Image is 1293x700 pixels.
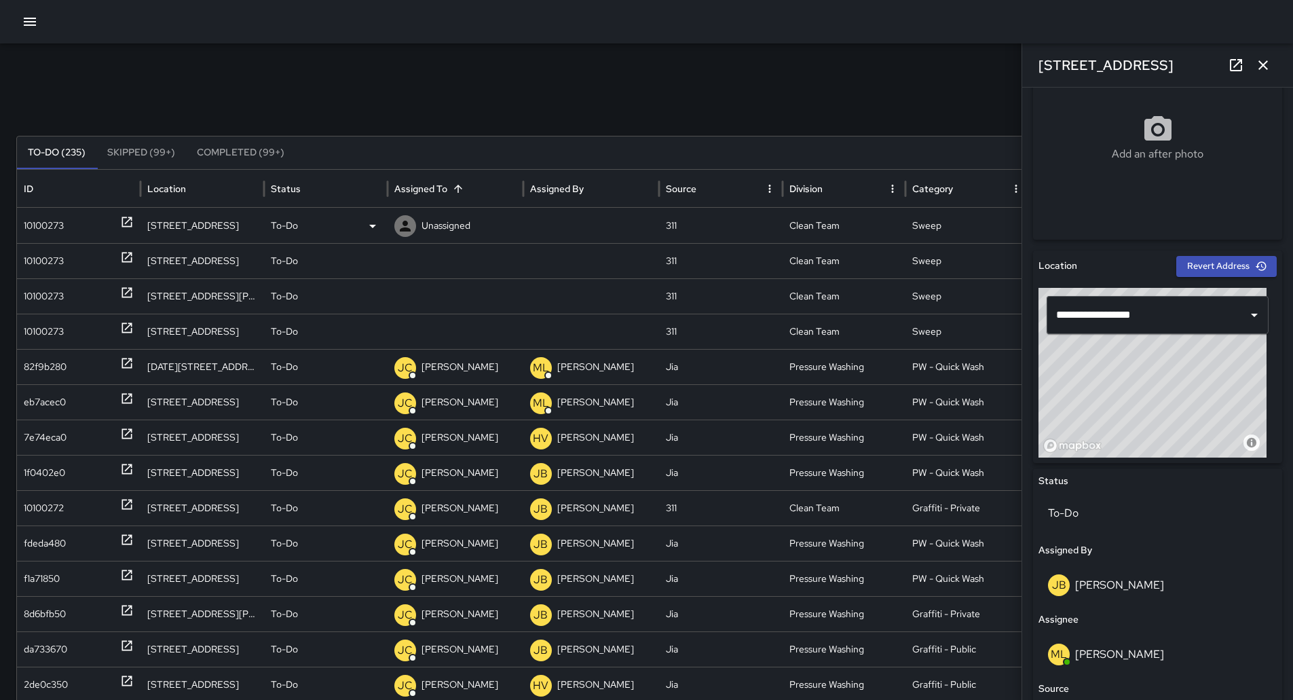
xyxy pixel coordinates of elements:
[659,314,783,349] div: 311
[271,491,298,526] p: To-Do
[533,360,549,376] p: ML
[17,136,96,169] button: To-Do (235)
[24,632,67,667] div: da733670
[398,607,413,623] p: JC
[271,597,298,631] p: To-Do
[533,501,548,517] p: JB
[24,491,64,526] div: 10100272
[398,395,413,411] p: JC
[24,561,60,596] div: f1a71850
[659,420,783,455] div: Jia
[530,183,584,195] div: Assigned By
[140,490,264,526] div: 1475 Mission Street
[659,384,783,420] div: Jia
[905,631,1029,667] div: Graffiti - Public
[421,632,498,667] p: [PERSON_NAME]
[421,597,498,631] p: [PERSON_NAME]
[533,572,548,588] p: JB
[783,420,906,455] div: Pressure Washing
[659,526,783,561] div: Jia
[905,490,1029,526] div: Graffiti - Private
[186,136,295,169] button: Completed (99+)
[24,183,33,195] div: ID
[140,526,264,561] div: 973 Minna Street
[905,526,1029,561] div: PW - Quick Wash
[398,360,413,376] p: JC
[905,561,1029,596] div: PW - Quick Wash
[883,179,902,198] button: Division column menu
[533,607,548,623] p: JB
[147,183,186,195] div: Location
[271,350,298,384] p: To-Do
[271,244,298,278] p: To-Do
[140,561,264,596] div: 973 Minna Street
[140,420,264,455] div: 60 6th Street
[271,314,298,349] p: To-Do
[271,561,298,596] p: To-Do
[421,456,498,490] p: [PERSON_NAME]
[140,455,264,490] div: 508 Natoma Street
[96,136,186,169] button: Skipped (99+)
[783,561,906,596] div: Pressure Washing
[905,420,1029,455] div: PW - Quick Wash
[905,384,1029,420] div: PW - Quick Wash
[557,526,634,561] p: [PERSON_NAME]
[557,420,634,455] p: [PERSON_NAME]
[24,597,66,631] div: 8d6bfb50
[783,314,906,349] div: Clean Team
[905,349,1029,384] div: PW - Quick Wash
[271,208,298,243] p: To-Do
[398,572,413,588] p: JC
[533,466,548,482] p: JB
[783,526,906,561] div: Pressure Washing
[140,208,264,243] div: 1075 Market Street
[24,279,64,314] div: 10100273
[398,536,413,553] p: JC
[783,596,906,631] div: Pressure Washing
[905,596,1029,631] div: Graffiti - Private
[905,208,1029,243] div: Sweep
[24,208,64,243] div: 10100273
[271,456,298,490] p: To-Do
[24,314,64,349] div: 10100273
[421,208,470,243] p: Unassigned
[533,395,549,411] p: ML
[912,183,953,195] div: Category
[783,208,906,243] div: Clean Team
[140,384,264,420] div: 1218 Market Street
[421,561,498,596] p: [PERSON_NAME]
[140,596,264,631] div: 469 Stevenson Street
[533,642,548,659] p: JB
[659,596,783,631] div: Jia
[659,455,783,490] div: Jia
[271,385,298,420] p: To-Do
[557,632,634,667] p: [PERSON_NAME]
[783,490,906,526] div: Clean Team
[449,179,468,198] button: Sort
[421,350,498,384] p: [PERSON_NAME]
[905,455,1029,490] div: PW - Quick Wash
[659,561,783,596] div: Jia
[398,466,413,482] p: JC
[398,430,413,447] p: JC
[394,183,447,195] div: Assigned To
[659,208,783,243] div: 311
[140,349,264,384] div: 1200-1208 Market Street
[557,491,634,526] p: [PERSON_NAME]
[533,678,548,694] p: HV
[760,179,779,198] button: Source column menu
[783,631,906,667] div: Pressure Washing
[789,183,823,195] div: Division
[783,455,906,490] div: Pressure Washing
[533,536,548,553] p: JB
[421,420,498,455] p: [PERSON_NAME]
[905,314,1029,349] div: Sweep
[783,278,906,314] div: Clean Team
[659,631,783,667] div: Jia
[659,278,783,314] div: 311
[140,314,264,349] div: 1195 Market Street
[140,243,264,278] div: 483 Tehama Street
[557,456,634,490] p: [PERSON_NAME]
[24,420,67,455] div: 7e74eca0
[398,501,413,517] p: JC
